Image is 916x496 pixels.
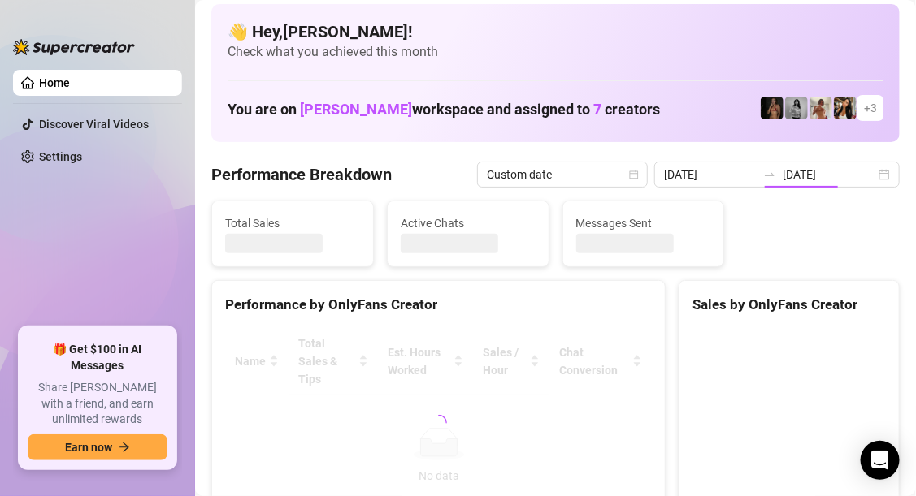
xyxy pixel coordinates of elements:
[225,294,652,316] div: Performance by OnlyFans Creator
[810,97,832,119] img: Green
[593,101,601,118] span: 7
[692,294,886,316] div: Sales by OnlyFans Creator
[228,20,883,43] h4: 👋 Hey, [PERSON_NAME] !
[487,162,638,187] span: Custom date
[861,441,900,480] div: Open Intercom Messenger
[119,442,130,453] span: arrow-right
[761,97,784,119] img: D
[28,434,167,460] button: Earn nowarrow-right
[664,166,757,183] input: Start date
[211,163,392,186] h4: Performance Breakdown
[785,97,808,119] img: A
[576,214,711,232] span: Messages Sent
[864,99,877,117] span: + 3
[39,118,149,131] a: Discover Viral Videos
[39,76,70,89] a: Home
[225,214,360,232] span: Total Sales
[763,168,776,181] span: to
[300,101,412,118] span: [PERSON_NAME]
[834,97,857,119] img: AD
[401,214,536,232] span: Active Chats
[228,43,883,61] span: Check what you achieved this month
[39,150,82,163] a: Settings
[65,441,112,454] span: Earn now
[28,342,167,373] span: 🎁 Get $100 in AI Messages
[763,168,776,181] span: swap-right
[629,170,639,179] span: calendar
[13,39,135,55] img: logo-BBDzfeDw.svg
[783,166,875,183] input: End date
[28,380,167,428] span: Share [PERSON_NAME] with a friend, and earn unlimited rewards
[428,412,449,433] span: loading
[228,101,660,119] h1: You are on workspace and assigned to creators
